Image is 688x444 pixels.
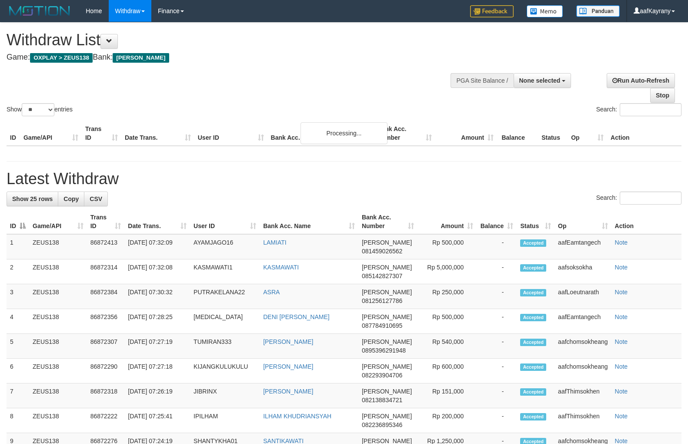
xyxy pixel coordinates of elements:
[362,313,412,320] span: [PERSON_NAME]
[263,239,286,246] a: LAMIATI
[358,209,417,234] th: Bank Acc. Number: activate to sort column ascending
[190,359,260,383] td: KIJANGKULUKULU
[650,88,675,103] a: Stop
[87,408,125,433] td: 86872222
[362,338,412,345] span: [PERSON_NAME]
[263,388,313,395] a: [PERSON_NAME]
[520,413,546,420] span: Accepted
[615,388,628,395] a: Note
[7,31,450,49] h1: Withdraw List
[554,309,611,334] td: aafEamtangech
[451,73,513,88] div: PGA Site Balance /
[190,209,260,234] th: User ID: activate to sort column ascending
[519,77,561,84] span: None selected
[7,121,20,146] th: ID
[611,209,681,234] th: Action
[362,413,412,420] span: [PERSON_NAME]
[362,264,412,271] span: [PERSON_NAME]
[87,234,125,259] td: 86872413
[362,347,406,354] span: Copy 0895396291948 to clipboard
[29,309,87,334] td: ZEUS138
[87,309,125,334] td: 86872356
[190,234,260,259] td: AYAMJAGO16
[7,4,73,17] img: MOTION_logo.png
[263,313,329,320] a: DENI [PERSON_NAME]
[554,334,611,359] td: aafchomsokheang
[417,383,477,408] td: Rp 151,000
[362,421,402,428] span: Copy 082236895346 to clipboard
[12,195,53,202] span: Show 25 rows
[596,192,681,205] label: Search:
[87,284,125,309] td: 86872384
[417,234,477,259] td: Rp 500,000
[362,388,412,395] span: [PERSON_NAME]
[29,334,87,359] td: ZEUS138
[520,289,546,296] span: Accepted
[29,408,87,433] td: ZEUS138
[477,383,517,408] td: -
[124,259,190,284] td: [DATE] 07:32:08
[7,334,29,359] td: 5
[90,195,102,202] span: CSV
[124,284,190,309] td: [DATE] 07:30:32
[362,372,402,379] span: Copy 082293904706 to clipboard
[29,259,87,284] td: ZEUS138
[87,383,125,408] td: 86872318
[7,170,681,188] h1: Latest Withdraw
[263,363,313,370] a: [PERSON_NAME]
[190,408,260,433] td: IPILHAM
[124,334,190,359] td: [DATE] 07:27:19
[477,234,517,259] td: -
[124,209,190,234] th: Date Trans.: activate to sort column ascending
[520,388,546,396] span: Accepted
[194,121,267,146] th: User ID
[568,121,607,146] th: Op
[417,359,477,383] td: Rp 600,000
[417,309,477,334] td: Rp 500,000
[124,383,190,408] td: [DATE] 07:26:19
[29,209,87,234] th: Game/API: activate to sort column ascending
[190,259,260,284] td: KASMAWATI1
[620,192,681,205] input: Search:
[190,334,260,359] td: TUMIRAN333
[520,339,546,346] span: Accepted
[124,408,190,433] td: [DATE] 07:25:41
[615,239,628,246] a: Note
[417,259,477,284] td: Rp 5,000,000
[520,363,546,371] span: Accepted
[7,234,29,259] td: 1
[87,334,125,359] td: 86872307
[29,383,87,408] td: ZEUS138
[417,334,477,359] td: Rp 540,000
[615,289,628,296] a: Note
[29,234,87,259] td: ZEUS138
[82,121,121,146] th: Trans ID
[190,309,260,334] td: [MEDICAL_DATA]
[362,272,402,279] span: Copy 085142827307 to clipboard
[362,397,402,404] span: Copy 082138834721 to clipboard
[63,195,79,202] span: Copy
[527,5,563,17] img: Button%20Memo.svg
[263,289,280,296] a: ASRA
[554,408,611,433] td: aafThimsokhen
[113,53,169,63] span: [PERSON_NAME]
[263,264,299,271] a: KASMAWATI
[87,209,125,234] th: Trans ID: activate to sort column ascending
[477,259,517,284] td: -
[554,359,611,383] td: aafchomsokheang
[362,239,412,246] span: [PERSON_NAME]
[121,121,194,146] th: Date Trans.
[554,284,611,309] td: aafLoeutnarath
[554,383,611,408] td: aafThimsokhen
[263,413,331,420] a: ILHAM KHUDRIANSYAH
[190,383,260,408] td: JIBRINX
[87,259,125,284] td: 86872314
[477,334,517,359] td: -
[554,234,611,259] td: aafEamtangech
[435,121,497,146] th: Amount
[29,284,87,309] td: ZEUS138
[514,73,571,88] button: None selected
[477,284,517,309] td: -
[607,73,675,88] a: Run Auto-Refresh
[554,259,611,284] td: aafsoksokha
